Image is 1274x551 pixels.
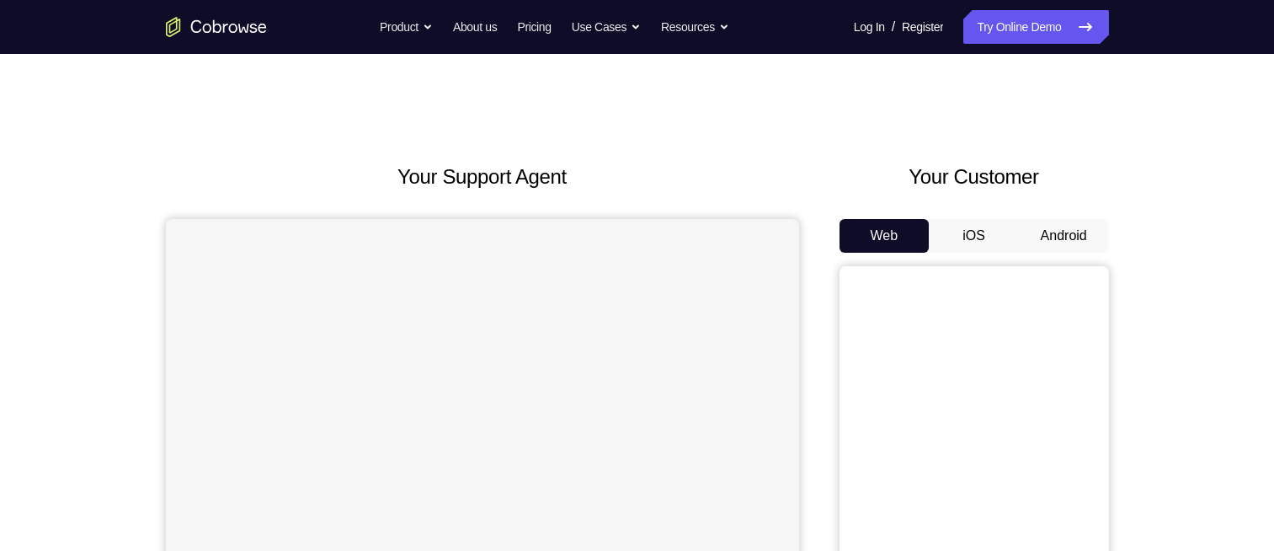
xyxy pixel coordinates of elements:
h2: Your Support Agent [166,162,799,192]
a: Log In [854,10,885,44]
button: Product [380,10,433,44]
a: Register [902,10,943,44]
h2: Your Customer [840,162,1109,192]
button: Web [840,219,930,253]
a: About us [453,10,497,44]
button: iOS [929,219,1019,253]
a: Go to the home page [166,17,267,37]
a: Pricing [517,10,551,44]
button: Resources [661,10,729,44]
span: / [892,17,895,37]
button: Use Cases [572,10,641,44]
a: Try Online Demo [963,10,1108,44]
button: Android [1019,219,1109,253]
